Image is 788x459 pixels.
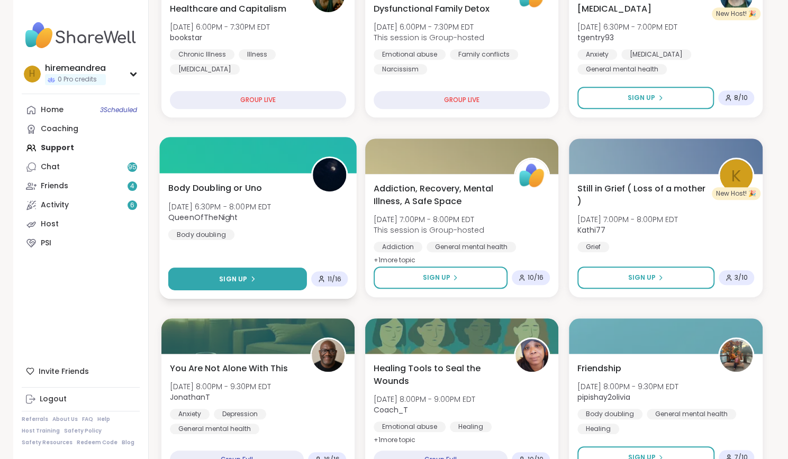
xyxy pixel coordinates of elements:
div: Body doubling [577,409,642,419]
div: Emotional abuse [374,49,446,60]
div: New Host! 🎉 [712,7,760,20]
span: [DATE] 8:00PM - 9:30PM EDT [577,381,678,392]
span: [MEDICAL_DATA] [577,3,651,15]
span: 95 [128,163,137,172]
div: Healing [450,421,492,432]
b: Kathi77 [577,225,605,235]
div: Activity [41,200,69,210]
div: Invite Friends [22,362,140,381]
span: [DATE] 6:30PM - 7:00PM EDT [577,22,677,32]
b: pipishay2olivia [577,392,630,402]
span: Friendship [577,362,621,375]
a: Coaching [22,120,140,139]
div: Anxiety [577,49,617,60]
button: Sign Up [577,87,713,109]
div: Body doubling [168,229,234,240]
span: Dysfunctional Family Detox [374,3,490,15]
span: Sign Up [422,273,450,282]
div: Chat [41,162,60,172]
span: 0 Pro credits [58,75,97,84]
span: [DATE] 7:00PM - 8:00PM EDT [374,214,484,225]
div: Depression [214,409,266,419]
span: 3 Scheduled [100,106,137,114]
a: Referrals [22,416,48,423]
a: Blog [122,439,134,446]
div: Family conflicts [450,49,518,60]
div: General mental health [427,242,516,252]
div: General mental health [647,409,736,419]
span: 8 / 10 [734,94,748,102]
span: 4 [130,182,134,191]
a: Safety Policy [64,427,102,435]
a: Logout [22,390,140,409]
b: Coach_T [374,405,408,415]
span: Body Doubling or Uno [168,181,261,194]
span: Healing Tools to Seal the Wounds [374,362,502,388]
div: Addiction [374,242,422,252]
span: This session is Group-hosted [374,225,484,235]
a: FAQ [82,416,93,423]
a: Home3Scheduled [22,100,140,120]
span: 11 / 16 [327,274,341,283]
b: JonathanT [170,392,210,402]
div: GROUP LIVE [170,91,346,109]
span: h [29,67,35,81]
a: About Us [52,416,78,423]
img: ShareWell [515,159,548,192]
span: [DATE] 6:00PM - 7:30PM EDT [374,22,484,32]
span: K [731,163,741,188]
span: [DATE] 8:00PM - 9:00PM EDT [374,394,475,405]
img: Coach_T [515,339,548,372]
span: [DATE] 7:00PM - 8:00PM EDT [577,214,678,225]
b: tgentry93 [577,32,614,43]
span: 6 [130,201,134,210]
a: Activity6 [22,196,140,215]
div: [MEDICAL_DATA] [170,64,240,75]
div: New Host! 🎉 [712,187,760,200]
span: This session is Group-hosted [374,32,484,43]
img: QueenOfTheNight [313,158,346,191]
button: Sign Up [577,267,714,289]
div: Logout [40,394,67,405]
button: Sign Up [374,267,508,289]
span: Healthcare and Capitalism [170,3,286,15]
a: Host [22,215,140,234]
img: ShareWell Nav Logo [22,17,140,54]
div: Grief [577,242,609,252]
div: Chronic Illness [170,49,234,60]
span: 3 / 10 [735,273,748,282]
div: Emotional abuse [374,421,446,432]
span: [DATE] 6:00PM - 7:30PM EDT [170,22,270,32]
a: PSI [22,234,140,253]
img: JonathanT [312,339,345,372]
div: Friends [41,181,68,191]
span: [DATE] 8:00PM - 9:30PM EDT [170,381,271,392]
span: Still in Grief ( Loss of a mother ) [577,182,706,208]
b: bookstar [170,32,202,43]
span: [DATE] 6:30PM - 8:00PM EDT [168,201,271,212]
span: 10 / 16 [528,273,544,282]
span: Sign Up [219,274,247,283]
div: hiremeandrea [45,62,106,74]
div: Coaching [41,124,78,134]
div: General mental health [577,64,667,75]
a: Chat95 [22,158,140,177]
span: Sign Up [628,93,655,103]
b: QueenOfTheNight [168,212,238,223]
div: Narcissism [374,64,427,75]
div: [MEDICAL_DATA] [621,49,691,60]
a: Redeem Code [77,439,117,446]
div: Anxiety [170,409,210,419]
div: Illness [239,49,276,60]
span: You Are Not Alone With This [170,362,288,375]
span: Addiction, Recovery, Mental Illness, A Safe Space [374,182,502,208]
div: Home [41,105,64,115]
a: Friends4 [22,177,140,196]
div: GROUP LIVE [374,91,550,109]
div: PSI [41,238,51,249]
a: Safety Resources [22,439,73,446]
button: Sign Up [168,268,306,290]
a: Host Training [22,427,60,435]
div: General mental health [170,424,259,434]
span: Sign Up [628,273,655,282]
